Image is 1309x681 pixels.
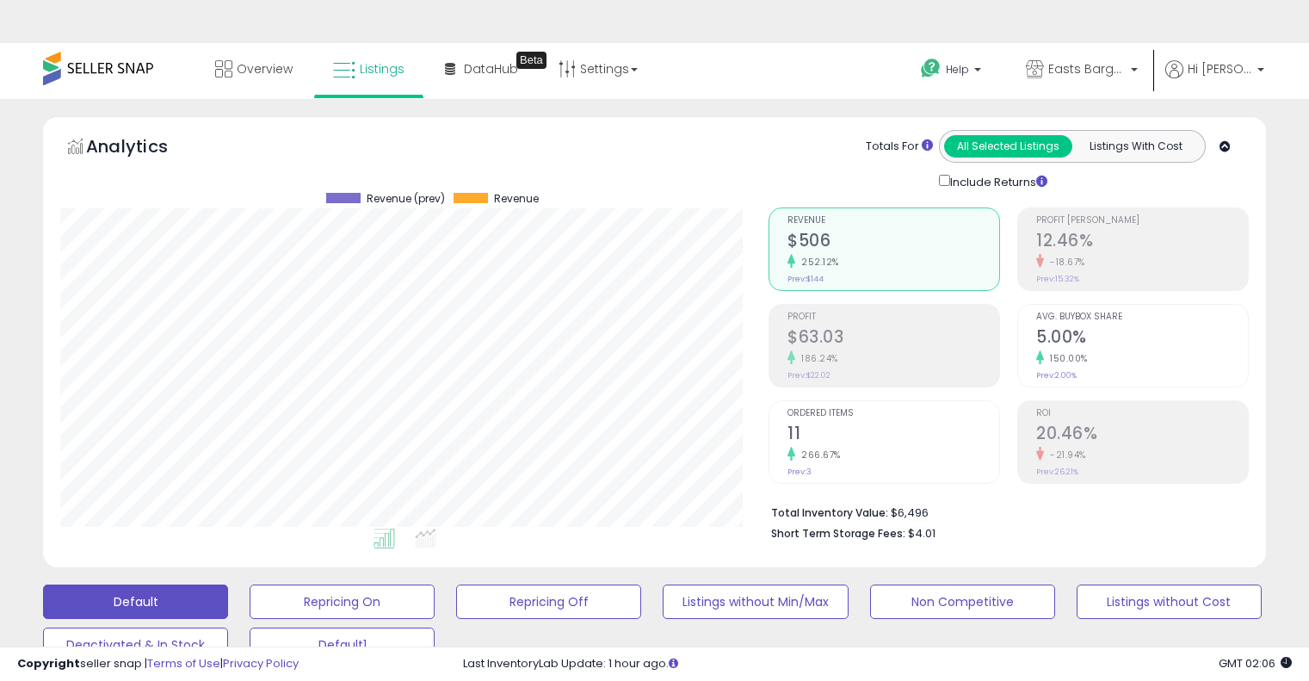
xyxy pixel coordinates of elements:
div: Last InventoryLab Update: 1 hour ago. [463,656,1292,672]
i: Get Help [920,58,942,79]
span: Revenue [787,216,999,226]
small: 266.67% [795,449,841,461]
small: Prev: $144 [787,274,824,284]
a: Settings [546,43,651,95]
b: Short Term Storage Fees: [771,526,905,541]
span: Revenue (prev) [367,193,445,205]
small: Prev: 2.00% [1036,370,1077,381]
div: seller snap | | [17,656,299,672]
small: -21.94% [1044,449,1086,461]
button: Listings without Cost [1077,585,1262,619]
a: DataHub [432,43,531,95]
button: Repricing Off [456,585,641,619]
small: Prev: 3 [787,467,812,477]
span: Avg. Buybox Share [1036,313,1248,322]
small: 252.12% [795,256,839,269]
span: DataHub [464,60,518,77]
button: Listings With Cost [1071,135,1200,158]
div: Include Returns [926,171,1068,191]
a: Hi [PERSON_NAME] [1165,60,1264,99]
span: Overview [237,60,293,77]
b: Total Inventory Value: [771,505,888,520]
button: Listings without Min/Max [663,585,848,619]
a: Terms of Use [147,655,220,672]
a: Privacy Policy [223,655,299,672]
button: Default [43,585,228,619]
span: Revenue [494,193,539,205]
span: ROI [1036,409,1248,418]
div: Tooltip anchor [516,52,546,69]
a: Overview [202,43,306,95]
small: 186.24% [795,352,838,365]
span: Ordered Items [787,409,999,418]
span: Profit [787,313,999,322]
h2: 12.46% [1036,231,1248,254]
button: Non Competitive [870,585,1055,619]
span: Help [946,62,969,77]
span: Listings [360,60,404,77]
h2: $506 [787,231,999,254]
span: Easts Bargains [1048,60,1126,77]
span: 2025-09-18 02:06 GMT [1219,655,1292,672]
small: Prev: 26.21% [1036,467,1078,477]
small: Prev: 15.32% [1036,274,1079,284]
small: -18.67% [1044,256,1085,269]
div: Totals For [866,139,933,155]
small: 150.00% [1044,352,1088,365]
h2: 20.46% [1036,424,1248,447]
button: All Selected Listings [944,135,1072,158]
h2: $63.03 [787,327,999,350]
a: Easts Bargains [1013,43,1151,99]
small: Prev: $22.02 [787,370,830,381]
button: Repricing On [250,585,435,619]
li: $6,496 [771,501,1236,522]
h2: 5.00% [1036,327,1248,350]
span: Hi [PERSON_NAME] [1188,60,1252,77]
button: Deactivated & In Stock [43,628,228,662]
h2: 11 [787,424,999,447]
span: Profit [PERSON_NAME] [1036,216,1248,226]
span: $4.01 [908,525,935,542]
a: Listings [320,43,417,95]
a: Help [907,45,998,98]
h5: Analytics [86,134,201,163]
button: Default1 [250,628,435,662]
strong: Copyright [17,655,80,672]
